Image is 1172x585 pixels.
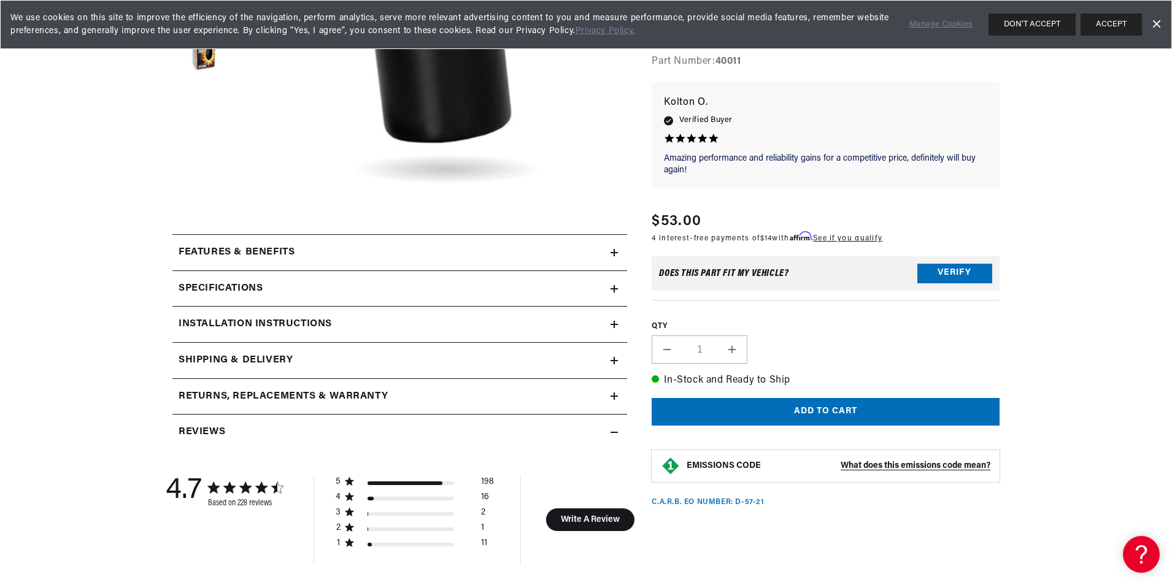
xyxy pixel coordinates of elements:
div: 4.7 [166,475,202,508]
button: ACCEPT [1081,13,1142,36]
button: EMISSIONS CODEWhat does this emissions code mean? [687,461,990,472]
h2: Returns, Replacements & Warranty [179,389,388,405]
span: $53.00 [652,210,701,232]
div: 1 star by 11 reviews [336,538,494,553]
div: 2 star by 1 reviews [336,522,494,538]
strong: What does this emissions code mean? [841,461,990,470]
div: 16 [481,492,489,507]
a: Privacy Policy. [576,26,635,36]
div: 3 [336,507,341,518]
summary: Specifications [172,271,627,307]
div: 5 [336,476,341,487]
div: 2 [336,522,341,533]
div: 1 [336,538,341,549]
summary: Installation instructions [172,307,627,342]
div: 11 [481,538,487,553]
a: Dismiss Banner [1147,15,1165,34]
strong: EMISSIONS CODE [687,461,761,470]
img: Emissions code [661,456,680,476]
div: Based on 228 reviews [208,499,283,508]
h2: Shipping & Delivery [179,353,293,369]
summary: Returns, Replacements & Warranty [172,379,627,415]
span: Verified Buyer [679,114,732,128]
p: Amazing performance and reliability gains for a competitive price, definitely will buy again! [664,153,987,177]
label: QTY [652,321,1000,332]
summary: Reviews [172,415,627,450]
button: DON'T ACCEPT [989,13,1076,36]
span: $14 [760,235,773,242]
summary: Shipping & Delivery [172,343,627,378]
span: Affirm [790,232,811,241]
strong: 40011 [715,57,741,67]
div: 198 [481,476,494,492]
div: Does This part fit My vehicle? [659,269,788,278]
summary: Features & Benefits [172,235,627,270]
button: Load image 4 in gallery view [172,19,234,80]
h2: Reviews [179,424,225,440]
p: C.A.R.B. EO Number: D-57-21 [652,497,764,508]
span: We use cookies on this site to improve the efficiency of the navigation, perform analytics, serve... [10,12,892,37]
div: 2 [481,507,485,522]
h2: Specifications [179,281,263,297]
button: Write A Review [546,508,634,531]
p: Kolton O. [664,94,987,112]
div: Part Number: [652,55,1000,71]
a: Manage Cookies [909,18,973,31]
p: In-Stock and Ready to Ship [652,373,1000,389]
div: 4 star by 16 reviews [336,492,494,507]
p: 4 interest-free payments of with . [652,232,882,244]
h2: Features & Benefits [179,245,295,261]
div: 5 star by 198 reviews [336,476,494,492]
h2: Installation instructions [179,316,332,332]
div: 3 star by 2 reviews [336,507,494,522]
button: Add to cart [652,398,1000,426]
button: Verify [917,264,992,283]
a: See if you qualify - Learn more about Affirm Financing (opens in modal) [813,235,882,242]
div: 4 [336,492,341,503]
div: 1 [481,522,484,538]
